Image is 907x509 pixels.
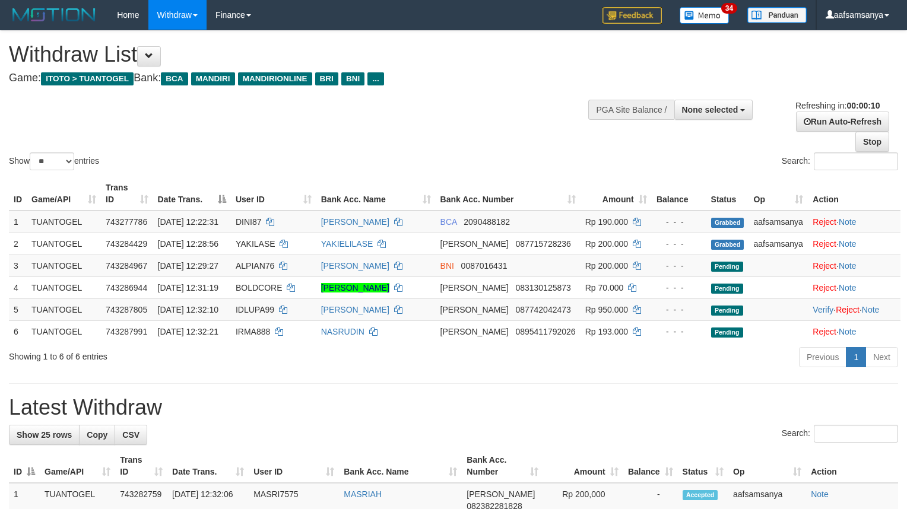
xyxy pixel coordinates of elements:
span: 743286944 [106,283,147,292]
button: None selected [674,100,753,120]
th: Balance: activate to sort column ascending [623,449,678,483]
span: [DATE] 12:29:27 [158,261,218,271]
th: Game/API: activate to sort column ascending [40,449,115,483]
span: [PERSON_NAME] [440,283,509,292]
a: [PERSON_NAME] [321,305,389,314]
span: 743287991 [106,327,147,336]
span: Rp 190.000 [585,217,628,227]
th: Date Trans.: activate to sort column descending [153,177,231,211]
span: [PERSON_NAME] [467,489,535,499]
a: Note [839,217,857,227]
div: - - - [657,304,702,316]
span: ITOTO > TUANTOGEL [41,72,134,85]
span: MANDIRIONLINE [238,72,312,85]
a: Note [839,261,857,271]
div: Showing 1 to 6 of 6 entries [9,346,369,362]
th: Status: activate to sort column ascending [678,449,728,483]
label: Show entries [9,152,99,170]
th: User ID: activate to sort column ascending [249,449,339,483]
span: BRI [315,72,338,85]
span: Rp 200.000 [585,261,628,271]
span: MANDIRI [191,72,235,85]
span: Copy 087715728236 to clipboard [515,239,570,249]
label: Search: [782,152,898,170]
a: Note [839,239,857,249]
span: Pending [711,284,743,294]
a: Run Auto-Refresh [796,112,889,132]
span: Copy 2090488182 to clipboard [464,217,510,227]
span: 743287805 [106,305,147,314]
span: 743284967 [106,261,147,271]
th: ID [9,177,27,211]
span: Copy 0895411792026 to clipboard [515,327,575,336]
span: CSV [122,430,139,440]
span: [PERSON_NAME] [440,239,509,249]
td: TUANTOGEL [27,233,101,254]
span: Rp 200.000 [585,239,628,249]
th: Op: activate to sort column ascending [749,177,808,211]
a: MASRIAH [344,489,382,499]
a: Show 25 rows [9,425,80,445]
span: [DATE] 12:32:10 [158,305,218,314]
span: Show 25 rows [17,430,72,440]
th: Trans ID: activate to sort column ascending [101,177,153,211]
td: aafsamsanya [749,211,808,233]
th: Bank Acc. Name: activate to sort column ascending [339,449,462,483]
span: BNI [440,261,454,271]
span: DINI87 [236,217,262,227]
td: TUANTOGEL [27,211,101,233]
th: Status [706,177,749,211]
div: - - - [657,238,702,250]
span: Copy 0087016431 to clipboard [461,261,508,271]
span: BCA [161,72,188,85]
span: IDLUPA99 [236,305,274,314]
td: 5 [9,298,27,320]
input: Search: [814,152,898,170]
select: Showentries [30,152,74,170]
a: Reject [813,261,836,271]
span: Rp 950.000 [585,305,628,314]
td: TUANTOGEL [27,276,101,298]
th: Game/API: activate to sort column ascending [27,177,101,211]
a: Note [839,283,857,292]
div: - - - [657,326,702,338]
th: Action [806,449,898,483]
td: 2 [9,233,27,254]
td: · · [808,298,900,320]
th: Bank Acc. Number: activate to sort column ascending [462,449,543,483]
a: [PERSON_NAME] [321,261,389,271]
span: 34 [721,3,737,14]
td: · [808,233,900,254]
div: PGA Site Balance / [588,100,674,120]
span: YAKILASE [236,239,275,249]
img: Button%20Memo.svg [680,7,730,24]
td: 4 [9,276,27,298]
span: Copy 087742042473 to clipboard [515,305,570,314]
span: [PERSON_NAME] [440,305,509,314]
span: BCA [440,217,457,227]
a: Note [811,489,829,499]
a: Reject [813,327,836,336]
span: Refreshing in: [795,101,880,110]
td: · [808,320,900,342]
th: Amount: activate to sort column ascending [581,177,652,211]
a: Reject [813,217,836,227]
a: [PERSON_NAME] [321,217,389,227]
span: IRMA888 [236,327,270,336]
a: Previous [799,347,846,367]
a: Reject [813,283,836,292]
span: Pending [711,306,743,316]
th: Bank Acc. Number: activate to sort column ascending [436,177,581,211]
span: Copy [87,430,107,440]
th: Bank Acc. Name: activate to sort column ascending [316,177,436,211]
td: · [808,254,900,276]
a: CSV [115,425,147,445]
td: TUANTOGEL [27,320,101,342]
img: MOTION_logo.png [9,6,99,24]
td: 6 [9,320,27,342]
td: aafsamsanya [749,233,808,254]
th: Balance [652,177,706,211]
a: Note [839,327,857,336]
span: [DATE] 12:32:21 [158,327,218,336]
span: [DATE] 12:28:56 [158,239,218,249]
